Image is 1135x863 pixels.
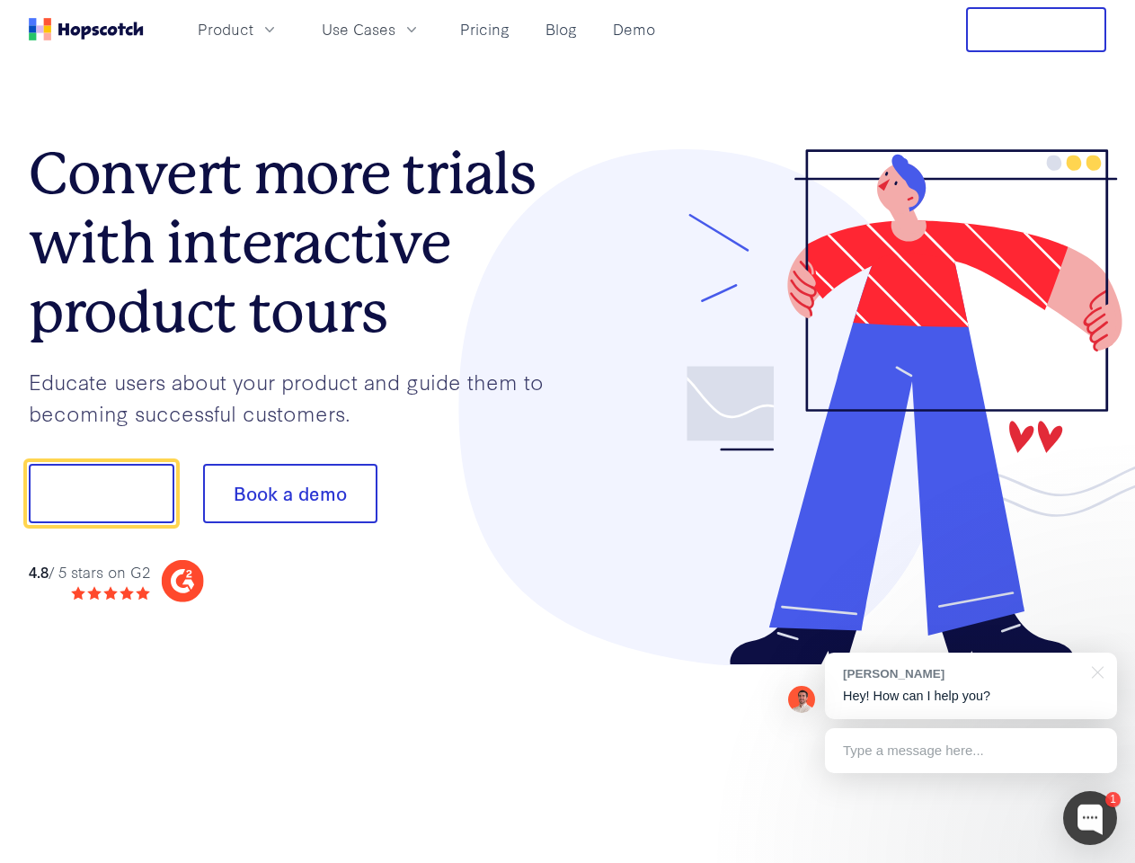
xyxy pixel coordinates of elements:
button: Free Trial [966,7,1106,52]
p: Hey! How can I help you? [843,687,1099,706]
button: Use Cases [311,14,431,44]
div: 1 [1105,792,1121,807]
h1: Convert more trials with interactive product tours [29,139,568,346]
button: Show me! [29,464,174,523]
a: Blog [538,14,584,44]
span: Product [198,18,253,40]
strong: 4.8 [29,561,49,582]
a: Home [29,18,144,40]
p: Educate users about your product and guide them to becoming successful customers. [29,366,568,428]
a: Pricing [453,14,517,44]
button: Book a demo [203,464,377,523]
div: / 5 stars on G2 [29,561,150,583]
div: [PERSON_NAME] [843,665,1081,682]
img: Mark Spera [788,686,815,713]
button: Product [187,14,289,44]
div: Type a message here... [825,728,1117,773]
a: Demo [606,14,662,44]
span: Use Cases [322,18,395,40]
